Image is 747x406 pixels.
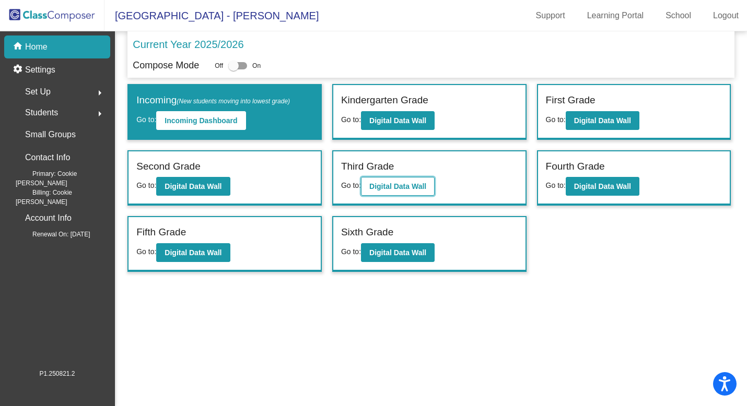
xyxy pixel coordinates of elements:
mat-icon: home [13,41,25,53]
label: First Grade [546,93,596,108]
span: Go to: [341,115,361,124]
label: Second Grade [136,159,201,174]
span: Students [25,105,58,120]
span: Billing: Cookie [PERSON_NAME] [16,188,110,207]
span: On [252,61,261,70]
span: Go to: [341,181,361,189]
span: Go to: [136,247,156,256]
mat-icon: arrow_right [94,87,106,99]
label: Fifth Grade [136,225,186,240]
p: Small Groups [25,127,76,142]
a: Logout [705,7,747,24]
button: Digital Data Wall [361,243,435,262]
b: Digital Data Wall [574,116,631,125]
label: Fourth Grade [546,159,605,174]
span: Primary: Cookie [PERSON_NAME] [16,169,110,188]
b: Incoming Dashboard [165,116,237,125]
span: (New students moving into lowest grade) [177,98,290,105]
button: Digital Data Wall [566,111,639,130]
mat-icon: settings [13,64,25,76]
b: Digital Data Wall [369,116,426,125]
b: Digital Data Wall [574,182,631,190]
span: Set Up [25,85,51,99]
b: Digital Data Wall [165,182,221,190]
span: [GEOGRAPHIC_DATA] - [PERSON_NAME] [104,7,319,24]
span: Go to: [136,115,156,124]
button: Incoming Dashboard [156,111,246,130]
label: Sixth Grade [341,225,393,240]
button: Digital Data Wall [156,177,230,196]
p: Current Year 2025/2026 [133,37,243,52]
p: Home [25,41,48,53]
a: Support [528,7,574,24]
label: Kindergarten Grade [341,93,428,108]
mat-icon: arrow_right [94,108,106,120]
p: Compose Mode [133,58,199,73]
span: Off [215,61,223,70]
span: Go to: [546,181,566,189]
span: Go to: [136,181,156,189]
label: Incoming [136,93,290,108]
button: Digital Data Wall [361,111,435,130]
p: Account Info [25,211,72,225]
b: Digital Data Wall [369,248,426,257]
button: Digital Data Wall [566,177,639,196]
span: Go to: [546,115,566,124]
b: Digital Data Wall [369,182,426,190]
span: Go to: [341,247,361,256]
span: Renewal On: [DATE] [16,230,90,239]
p: Contact Info [25,150,70,165]
a: Learning Portal [579,7,652,24]
button: Digital Data Wall [156,243,230,262]
button: Digital Data Wall [361,177,435,196]
a: School [657,7,699,24]
label: Third Grade [341,159,394,174]
p: Settings [25,64,55,76]
b: Digital Data Wall [165,248,221,257]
